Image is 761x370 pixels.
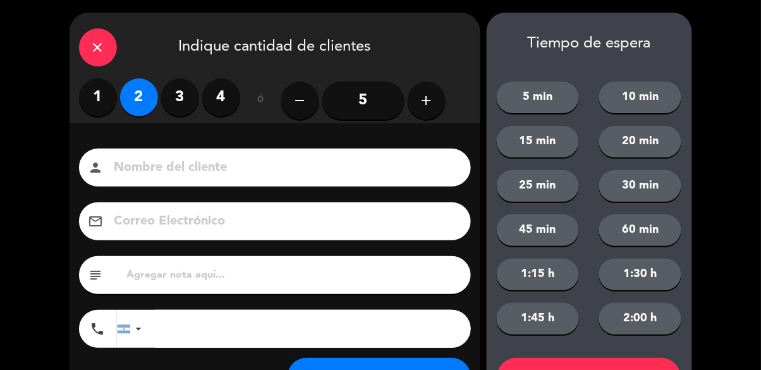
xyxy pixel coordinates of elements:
div: Argentina: +54 [118,311,147,347]
input: Correo Electrónico [113,211,454,233]
button: 30 min [599,170,681,202]
div: Indique cantidad de clientes [70,13,480,78]
label: 4 [202,78,240,116]
input: Nombre del cliente [113,157,454,179]
button: remove [281,82,319,120]
i: subject [88,268,104,283]
button: 1:30 h [599,259,681,290]
button: 1:15 h [497,259,579,290]
i: remove [293,93,308,108]
div: Tiempo de espera [487,35,692,53]
button: 60 min [599,214,681,246]
label: 1 [79,78,117,116]
label: 2 [120,78,158,116]
button: 1:45 h [497,303,579,335]
i: email [88,214,104,229]
button: 20 min [599,126,681,157]
i: person [88,160,104,175]
button: 10 min [599,82,681,113]
button: 45 min [497,214,579,246]
button: 15 min [497,126,579,157]
i: add [419,93,434,108]
i: phone [90,321,106,336]
i: close [90,40,106,55]
input: Agregar nota aquí... [126,266,461,284]
label: 3 [161,78,199,116]
div: ó [240,78,281,123]
button: 2:00 h [599,303,681,335]
button: add [408,82,446,120]
button: 25 min [497,170,579,202]
button: 5 min [497,82,579,113]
